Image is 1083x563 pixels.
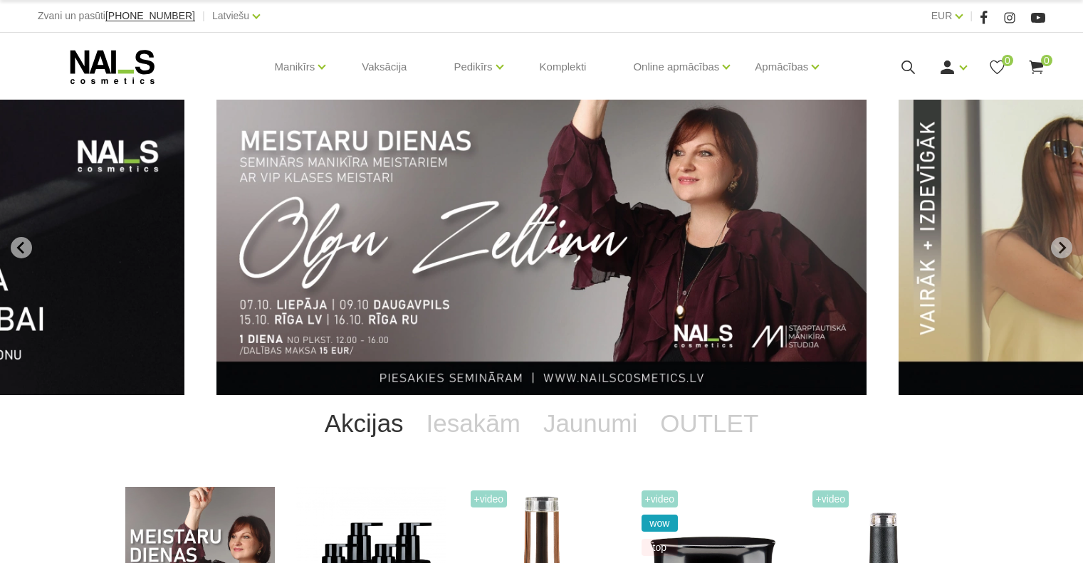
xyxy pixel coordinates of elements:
a: Pedikīrs [454,38,492,95]
a: Online apmācības [633,38,719,95]
a: Latviešu [212,7,249,24]
a: Jaunumi [532,395,649,452]
span: | [970,7,973,25]
button: Next slide [1051,237,1072,258]
span: | [202,7,205,25]
a: Iesakām [415,395,532,452]
span: top [642,539,679,556]
a: Vaksācija [350,33,418,101]
a: Apmācības [755,38,808,95]
a: OUTLET [649,395,770,452]
a: Akcijas [313,395,415,452]
span: +Video [471,490,508,507]
a: Komplekti [528,33,598,101]
span: 0 [1002,55,1013,66]
a: EUR [931,7,953,24]
span: 0 [1041,55,1052,66]
div: Zvani un pasūti [38,7,195,25]
span: +Video [812,490,849,507]
a: 0 [1027,58,1045,76]
a: 0 [988,58,1006,76]
a: Manikīrs [275,38,315,95]
li: 1 of 13 [216,100,867,395]
a: [PHONE_NUMBER] [105,11,195,21]
button: Go to last slide [11,237,32,258]
span: +Video [642,490,679,507]
span: wow [642,515,679,532]
span: [PHONE_NUMBER] [105,10,195,21]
